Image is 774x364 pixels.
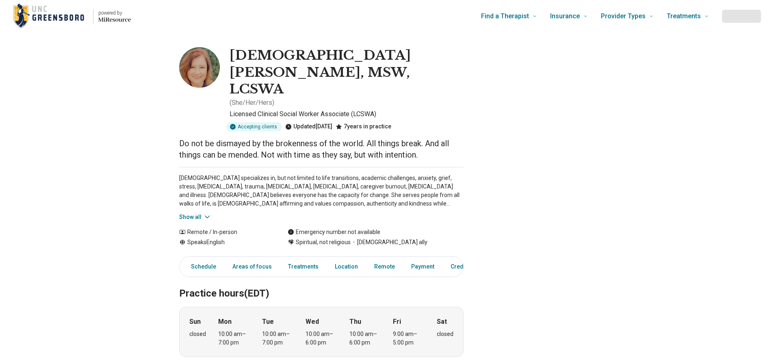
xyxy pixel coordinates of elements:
[179,138,464,160] p: Do not be dismayed by the brokenness of the world. All things break. And all things can be mended...
[369,258,400,275] a: Remote
[189,317,201,327] strong: Sun
[179,307,464,357] div: When does the program meet?
[283,258,323,275] a: Treatments
[218,317,232,327] strong: Mon
[285,122,332,131] div: Updated [DATE]
[218,330,249,347] div: 10:00 am – 7:00 pm
[296,238,351,247] span: Spiritual, not religious
[306,317,319,327] strong: Wed
[262,330,293,347] div: 10:00 am – 7:00 pm
[393,330,424,347] div: 9:00 am – 5:00 pm
[330,258,363,275] a: Location
[181,258,221,275] a: Schedule
[349,317,361,327] strong: Thu
[336,122,391,131] div: 7 years in practice
[481,11,529,22] span: Find a Therapist
[230,98,274,108] p: ( She/Her/Hers )
[179,267,464,301] h2: Practice hours (EDT)
[189,330,206,338] div: closed
[179,47,220,88] img: Gay Haynes, MSW, LCSWA, Licensed Clinical Social Worker Associate (LCSWA)
[230,47,464,98] h1: [DEMOGRAPHIC_DATA][PERSON_NAME], MSW, LCSWA
[406,258,439,275] a: Payment
[226,122,282,131] div: Accepting clients
[288,228,380,236] div: Emergency number not available
[179,238,271,247] div: Speaks English
[601,11,646,22] span: Provider Types
[230,109,464,119] p: Licensed Clinical Social Worker Associate (LCSWA)
[179,228,271,236] div: Remote / In-person
[349,330,381,347] div: 10:00 am – 6:00 pm
[13,3,131,29] a: Home page
[393,317,401,327] strong: Fri
[228,258,277,275] a: Areas of focus
[437,330,453,338] div: closed
[667,11,701,22] span: Treatments
[550,11,580,22] span: Insurance
[179,213,211,221] button: Show all
[262,317,274,327] strong: Tue
[351,238,427,247] span: [DEMOGRAPHIC_DATA] ally
[446,258,486,275] a: Credentials
[437,317,447,327] strong: Sat
[98,10,131,16] p: powered by
[179,174,464,208] p: [DEMOGRAPHIC_DATA] specializes in, but not limited to:life transitions, academic challenges, anxi...
[306,330,337,347] div: 10:00 am – 6:00 pm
